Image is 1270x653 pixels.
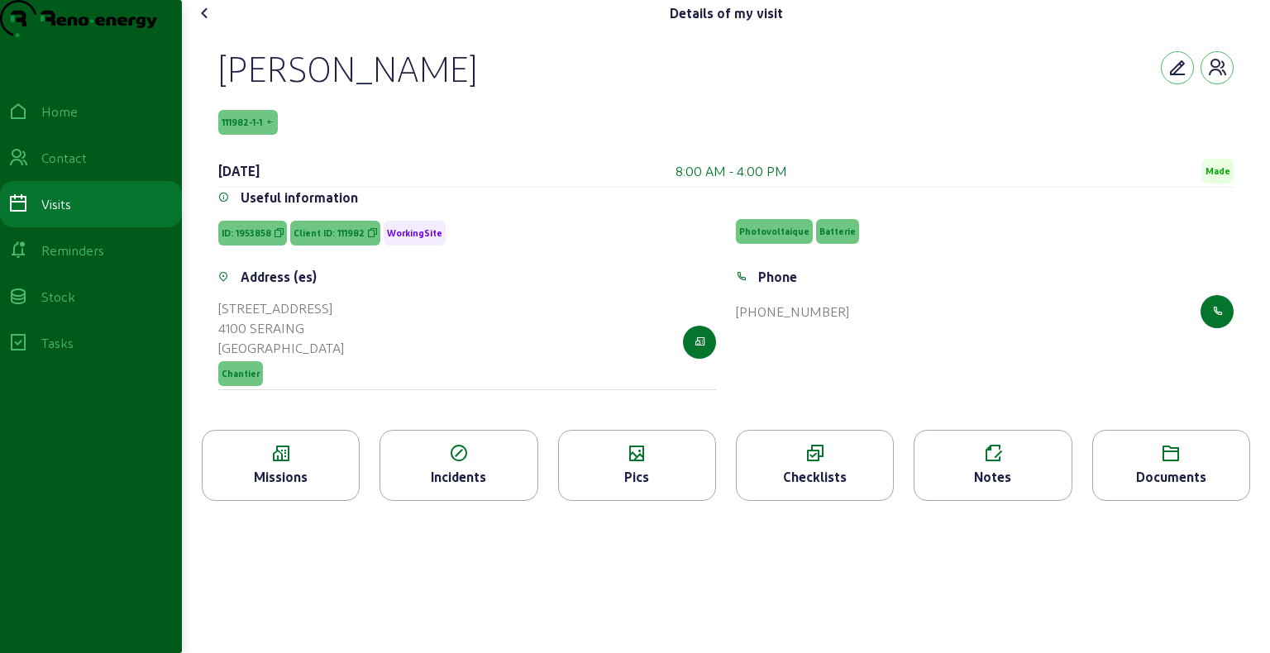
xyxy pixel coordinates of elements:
div: 8:00 AM - 4:00 PM [676,161,787,181]
div: Checklists [737,467,893,487]
div: Details of my visit [670,3,783,23]
div: Incidents [380,467,537,487]
span: 111982-1-1 [222,117,262,128]
div: Missions [203,467,359,487]
span: Chantier [222,368,260,379]
div: [STREET_ADDRESS] [218,298,344,318]
span: WorkingSite [387,227,442,239]
div: Visits [41,194,71,214]
div: 4100 SERAING [218,318,344,338]
div: Home [41,102,78,122]
div: [PERSON_NAME] [218,46,477,89]
div: [GEOGRAPHIC_DATA] [218,338,344,358]
div: Pics [559,467,715,487]
div: [DATE] [218,161,260,181]
div: Phone [758,267,797,287]
div: Address (es) [241,267,317,287]
div: [PHONE_NUMBER] [736,302,849,322]
div: Stock [41,287,75,307]
span: Photovoltaique [739,226,809,237]
span: ID: 1953858 [222,227,271,239]
div: Contact [41,148,87,168]
span: Client ID: 111982 [294,227,365,239]
div: Documents [1093,467,1249,487]
span: Made [1206,165,1230,177]
div: Tasks [41,333,74,353]
div: Notes [914,467,1071,487]
span: Batterie [819,226,856,237]
div: Useful information [241,188,358,207]
div: Reminders [41,241,104,260]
